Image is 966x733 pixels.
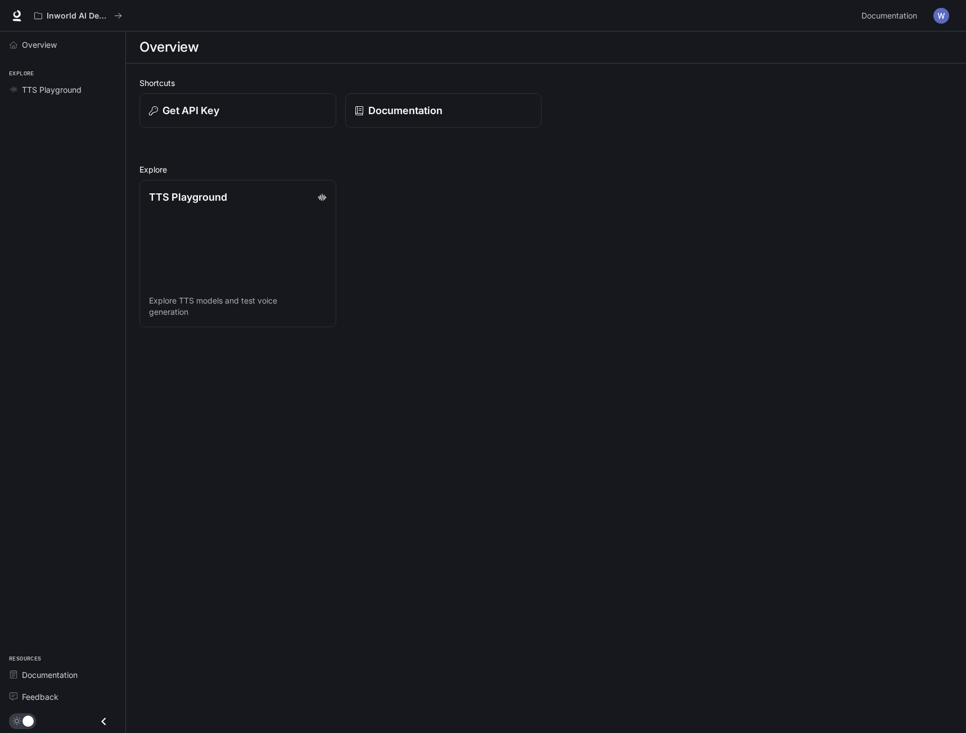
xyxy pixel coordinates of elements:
p: Explore TTS models and test voice generation [149,295,327,318]
a: Documentation [4,665,121,685]
span: Feedback [22,691,58,703]
button: All workspaces [29,4,127,27]
button: Close drawer [91,710,116,733]
h2: Shortcuts [139,77,953,89]
button: Get API Key [139,93,336,128]
span: Overview [22,39,57,51]
p: TTS Playground [149,189,227,205]
a: Feedback [4,687,121,707]
button: User avatar [930,4,953,27]
img: User avatar [933,8,949,24]
a: TTS Playground [4,80,121,99]
h2: Explore [139,164,953,175]
span: Documentation [22,669,78,681]
h1: Overview [139,36,198,58]
p: Documentation [368,103,443,118]
span: Dark mode toggle [22,714,34,727]
a: TTS PlaygroundExplore TTS models and test voice generation [139,180,336,327]
span: Documentation [861,9,917,23]
span: TTS Playground [22,84,82,96]
a: Documentation [345,93,542,128]
p: Inworld AI Demos [47,11,110,21]
p: Get API Key [162,103,219,118]
a: Documentation [857,4,926,27]
a: Overview [4,35,121,55]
